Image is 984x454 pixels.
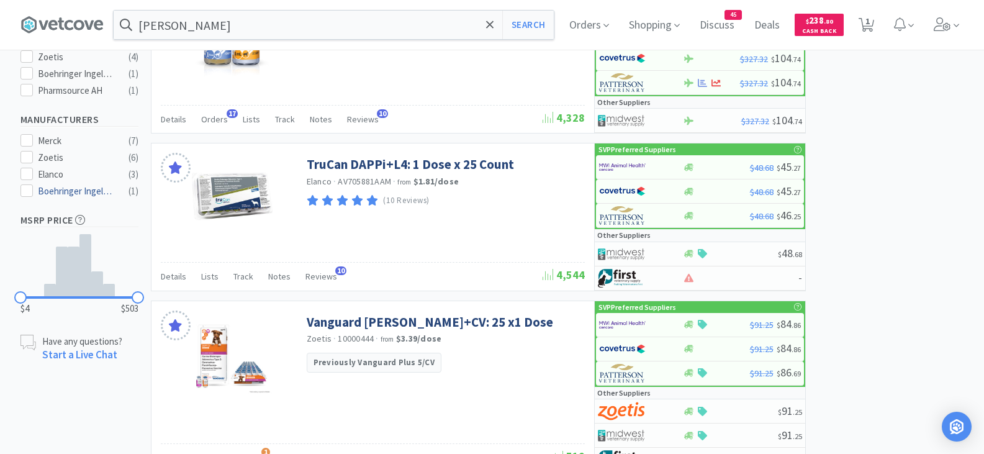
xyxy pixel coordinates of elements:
span: $ [772,117,776,126]
span: · [333,333,336,344]
img: 4dd14cff54a648ac9e977f0c5da9bc2e_5.png [598,426,644,445]
strong: $1.81 / dose [413,176,459,187]
span: Orders [201,114,228,125]
span: 104 [771,51,801,65]
p: Other Suppliers [597,96,651,108]
span: . 27 [792,188,801,197]
img: 4dd14cff54a648ac9e977f0c5da9bc2e_5.png [598,245,644,263]
span: . 27 [792,163,801,173]
span: · [333,176,336,187]
span: Reviews [305,271,337,282]
div: Zoetis [38,150,115,165]
input: Search by item, sku, manufacturer, ingredient, size... [114,11,554,39]
span: $ [777,369,780,378]
span: 104 [771,75,801,89]
span: $ [778,407,782,417]
span: 104 [772,113,802,127]
img: f5e969b455434c6296c6d81ef179fa71_3.png [599,73,646,92]
div: ( 1 ) [129,66,138,81]
img: a673e5ab4e5e497494167fe422e9a3ab.png [598,402,644,420]
a: Zoetis [307,333,332,344]
div: ( 6 ) [129,150,138,165]
span: $ [771,55,775,64]
div: ( 1 ) [129,184,138,199]
p: Other Suppliers [597,387,651,399]
img: 67d67680309e4a0bb49a5ff0391dcc42_6.png [598,269,644,288]
img: 117a1b3455c842d8b72a559473a02c3c_355106.jpeg [192,156,273,237]
span: Lists [243,114,260,125]
a: Deals [749,20,785,31]
div: ( 3 ) [129,167,138,182]
span: · [393,176,395,187]
span: . 74 [793,117,802,126]
img: f5e969b455434c6296c6d81ef179fa71_3.png [599,364,646,383]
span: AV705881AAM [338,176,391,187]
div: ( 7 ) [129,134,138,148]
div: Open Intercom Messenger [942,412,972,442]
a: Start a Live Chat [42,348,117,361]
strong: $3.39 / dose [396,333,442,344]
span: 45 [777,184,801,198]
span: . 80 [824,17,833,25]
span: 86 [777,365,801,379]
img: 77fca1acd8b6420a9015268ca798ef17_1.png [599,182,646,201]
span: 84 [777,317,801,331]
span: Cash Back [802,28,836,36]
span: $ [806,17,809,25]
span: $503 [121,301,138,316]
span: $91.25 [750,368,774,379]
img: 4dd14cff54a648ac9e977f0c5da9bc2e_5.png [598,111,644,130]
img: f6b2451649754179b5b4e0c70c3f7cb0_2.png [599,158,646,176]
img: f5e969b455434c6296c6d81ef179fa71_3.png [599,206,646,225]
div: Merck [38,134,115,148]
span: 48 [778,246,802,260]
img: 77fca1acd8b6420a9015268ca798ef17_1.png [599,340,646,358]
span: Details [161,114,186,125]
span: $327.32 [740,78,768,89]
p: SVP Preferred Suppliers [598,301,676,313]
strong: Previously Vanguard Plus 5/CV [314,357,435,368]
span: . 25 [793,407,802,417]
span: · [376,333,378,344]
span: . 74 [792,79,801,88]
span: 46 [777,208,801,222]
span: $48.68 [750,211,774,222]
span: . 74 [792,55,801,64]
span: $ [777,320,780,330]
span: . 86 [792,345,801,354]
a: TruCan DAPPi+L4: 1 Dose x 25 Count [307,156,514,173]
span: from [381,335,394,343]
span: $91.25 [750,343,774,355]
span: $327.32 [740,53,768,65]
span: . 25 [793,432,802,441]
div: Pharmsource AH [38,83,115,98]
a: Elanco [307,176,332,187]
span: $48.68 [750,162,774,173]
span: $91.25 [750,319,774,330]
span: 17 [227,109,238,118]
span: . 25 [792,212,801,221]
span: $48.68 [750,186,774,197]
span: $ [777,212,780,221]
p: (10 Reviews) [383,194,430,207]
span: $ [778,250,782,259]
span: 238 [806,14,833,26]
h5: Manufacturers [20,112,138,127]
span: Reviews [347,114,379,125]
span: 10 [377,109,388,118]
a: Discuss45 [695,20,739,31]
span: 91 [778,404,802,418]
span: Details [161,271,186,282]
span: Track [275,114,295,125]
a: $238.80Cash Back [795,8,844,42]
div: Boehringer Ingelheim [38,184,115,199]
span: . 68 [793,250,802,259]
span: 45 [725,11,741,19]
p: Have any questions? [42,335,122,348]
div: ( 4 ) [129,50,138,65]
span: . 69 [792,369,801,378]
span: 84 [777,341,801,355]
span: Notes [310,114,332,125]
img: f6b2451649754179b5b4e0c70c3f7cb0_2.png [599,316,646,334]
img: a32997f7458841d48bbf34c1d5e44acf_348639.png [192,314,273,394]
